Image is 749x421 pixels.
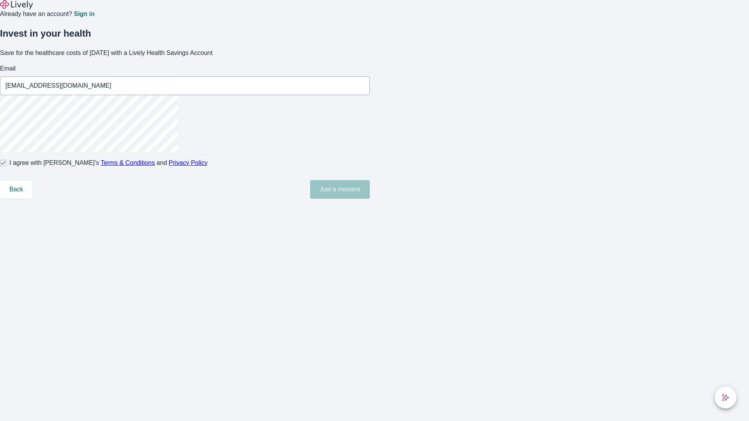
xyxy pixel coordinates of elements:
[101,159,155,166] a: Terms & Conditions
[722,394,729,402] svg: Lively AI Assistant
[74,11,94,17] a: Sign in
[715,387,737,409] button: chat
[169,159,208,166] a: Privacy Policy
[9,158,208,168] span: I agree with [PERSON_NAME]’s and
